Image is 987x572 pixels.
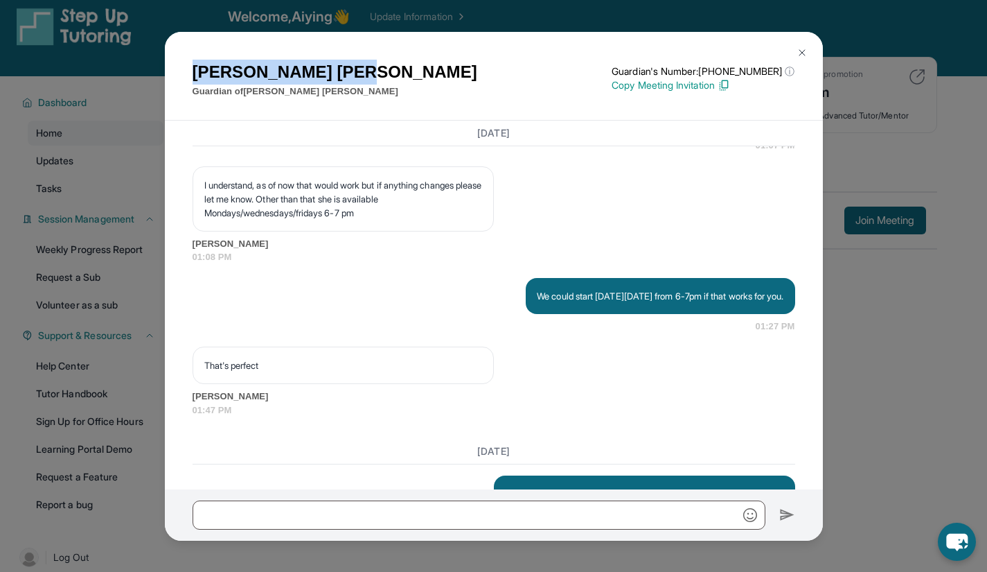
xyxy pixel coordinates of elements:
[612,78,794,92] p: Copy Meeting Invitation
[505,487,784,514] p: Friendly reminder [PERSON_NAME]'s tutoring session is [DATE] at 6pm!
[193,126,795,140] h3: [DATE]
[193,390,795,404] span: [PERSON_NAME]
[785,64,794,78] span: ⓘ
[193,85,477,98] p: Guardian of [PERSON_NAME] [PERSON_NAME]
[204,358,482,372] p: That's perfect
[193,444,795,458] h3: [DATE]
[612,64,794,78] p: Guardian's Number: [PHONE_NUMBER]
[204,178,482,220] p: I understand, as of now that would work but if anything changes please let me know. Other than th...
[193,237,795,251] span: [PERSON_NAME]
[537,289,783,303] p: We could start [DATE][DATE] from 6-7pm if that works for you.
[718,79,730,92] img: Copy Icon
[938,523,976,561] button: chat-button
[743,508,757,522] img: Emoji
[779,507,795,523] img: Send icon
[756,320,795,333] span: 01:27 PM
[797,47,808,58] img: Close Icon
[193,250,795,264] span: 01:08 PM
[193,404,795,417] span: 01:47 PM
[193,60,477,85] h1: [PERSON_NAME] [PERSON_NAME]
